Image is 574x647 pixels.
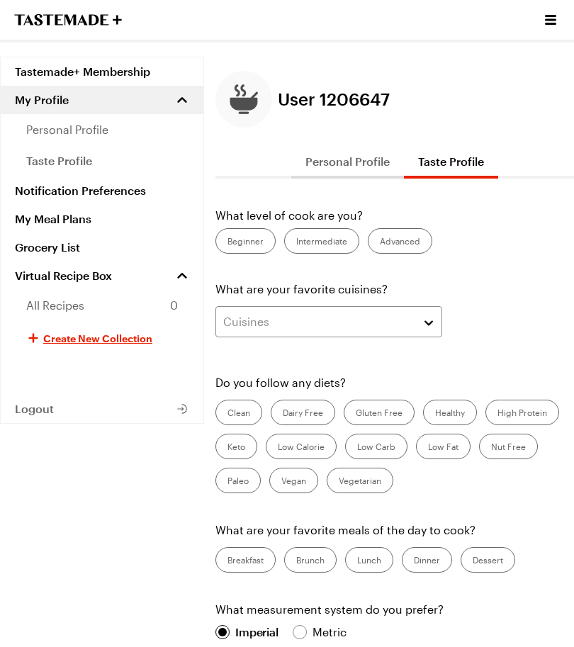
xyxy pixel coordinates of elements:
span: Create New Collection [43,331,152,345]
button: Personal Profile [291,145,404,179]
button: Cuisines [215,306,442,337]
label: Intermediate [284,228,359,254]
label: Dinner [402,547,452,573]
button: Open menu [541,11,560,29]
label: Low Carb [345,434,407,459]
span: taste profile [26,152,92,169]
p: Do you follow any diets? [215,374,574,391]
a: Grocery List [1,233,203,261]
span: Virtual Recipe Box [15,269,112,283]
div: Imperial [235,624,278,641]
span: My Profile [15,93,69,107]
label: Vegan [269,468,318,493]
span: All Recipes [26,297,84,314]
label: Nut Free [479,434,538,459]
span: Logout [15,402,54,416]
div: Cuisines [223,313,413,330]
div: Metric [313,624,346,641]
span: Metric [313,624,347,641]
button: Taste Profile [404,145,498,179]
label: Advanced [368,228,432,254]
p: What are your favorite cuisines? [215,281,574,298]
button: Logout [1,395,203,423]
label: Keto [215,434,257,459]
label: Dessert [461,547,515,573]
label: Beginner [215,228,276,254]
label: High Protein [485,400,559,425]
label: Lunch [345,547,393,573]
label: Low Calorie [266,434,337,459]
span: User 1206647 [278,89,390,109]
a: Notification Preferences [1,176,203,205]
div: Imperial Metric [215,624,346,641]
button: Create New Collection [1,321,203,355]
label: Breakfast [215,547,276,573]
button: Edit profile picture [215,71,272,128]
p: What level of cook are you? [215,207,574,224]
label: Vegetarian [327,468,393,493]
span: 0 [170,297,178,314]
label: Healthy [423,400,477,425]
a: Virtual Recipe Box [1,261,203,290]
p: What are your favorite meals of the day to cook? [215,522,574,539]
label: Dairy Free [271,400,335,425]
label: Paleo [215,468,261,493]
a: To Tastemade Home Page [14,14,122,26]
a: personal profile [1,114,203,145]
label: Clean [215,400,262,425]
span: personal profile [26,121,108,138]
span: Imperial [235,624,280,641]
a: My Meal Plans [1,205,203,233]
label: Low Fat [416,434,471,459]
label: Brunch [284,547,337,573]
p: What measurement system do you prefer? [215,601,574,618]
a: All Recipes0 [1,290,203,321]
a: taste profile [1,145,203,176]
a: Tastemade+ Membership [1,57,203,86]
button: My Profile [1,86,203,114]
label: Gluten Free [344,400,415,425]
